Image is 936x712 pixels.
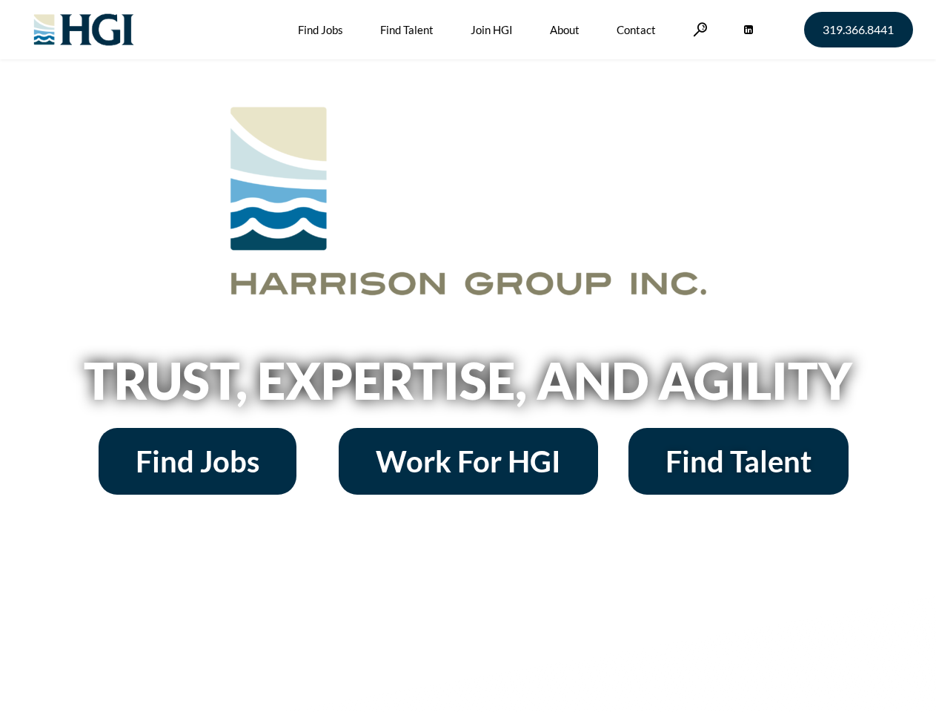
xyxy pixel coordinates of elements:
a: Work For HGI [339,428,598,495]
h2: Trust, Expertise, and Agility [46,355,891,406]
a: Find Talent [628,428,849,495]
a: Search [693,22,708,36]
span: Find Talent [666,446,811,476]
span: 319.366.8441 [823,24,894,36]
a: Find Jobs [99,428,296,495]
a: 319.366.8441 [804,12,913,47]
span: Find Jobs [136,446,259,476]
span: Work For HGI [376,446,561,476]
